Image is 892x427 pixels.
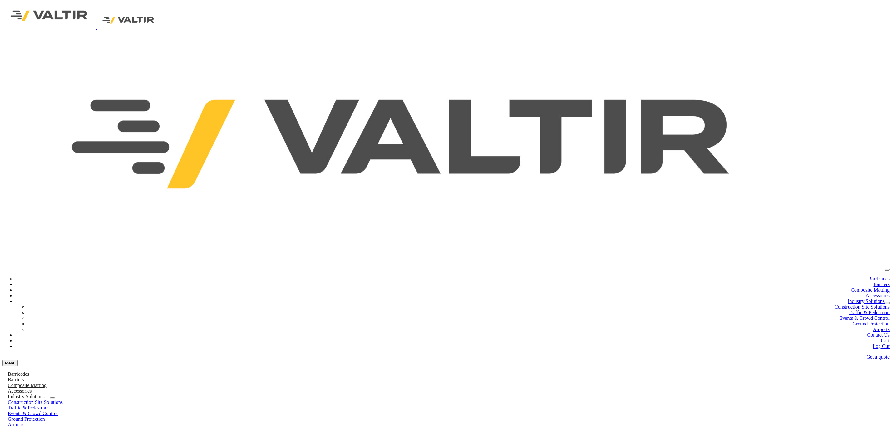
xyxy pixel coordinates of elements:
[2,360,18,366] button: menu toggle
[873,344,890,349] a: Log Out
[2,377,29,382] a: Barriers
[5,361,15,365] span: Menu
[2,30,802,258] img: Valtir Rentals
[873,282,890,287] a: Barriers
[2,383,52,388] a: Composite Matting
[835,304,890,309] a: Construction Site Solutions
[851,287,890,293] a: Composite Matting
[852,321,890,326] a: Ground Protection
[2,399,68,405] a: Construction Site Solutions
[873,327,890,332] a: Airports
[866,293,890,298] a: Accessories
[885,269,890,271] button: menu toggle
[848,299,885,304] a: Industry Solutions
[849,310,890,315] a: Traffic & Pedestrian
[2,411,63,416] a: Events & Crowd Control
[885,302,890,304] button: dropdown toggle
[50,397,55,399] button: dropdown toggle
[868,276,890,281] a: Barricades
[2,371,34,377] a: Barricades
[2,394,50,399] a: Industry Solutions
[2,416,50,422] a: Ground Protection
[2,405,54,410] a: Traffic & Pedestrian
[881,338,890,343] a: Cart
[2,388,37,394] a: Accessories
[2,3,96,29] img: Valtir Rentals
[840,315,890,321] a: Events & Crowd Control
[867,332,890,338] a: Contact Us
[866,354,890,359] a: Get a quote
[97,11,160,29] img: Valtir Rentals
